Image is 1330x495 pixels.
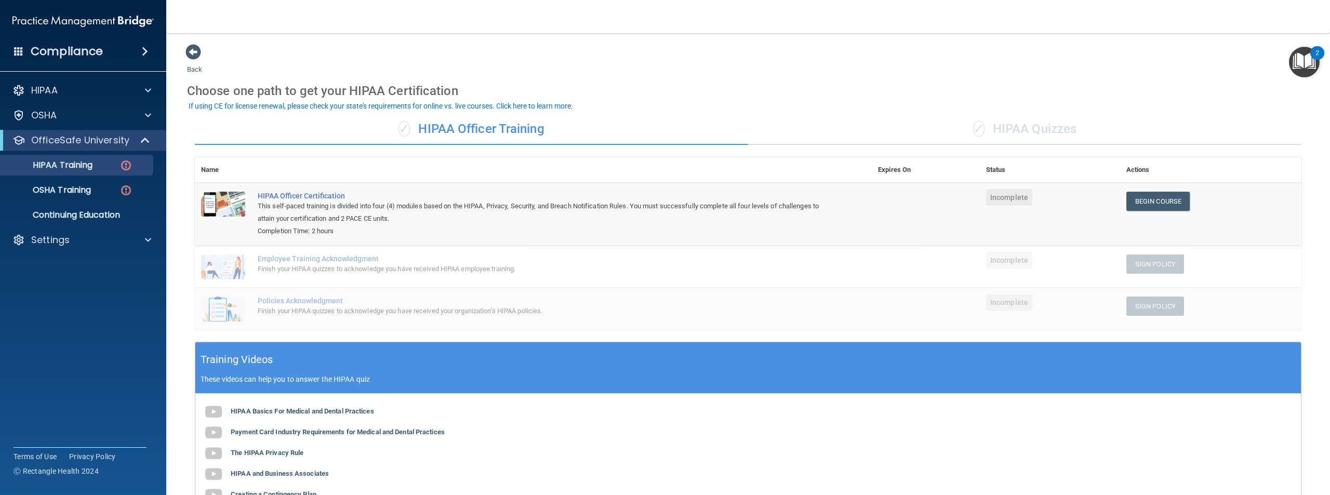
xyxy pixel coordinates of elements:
p: Settings [31,234,70,246]
a: Back [187,53,202,73]
h5: Training Videos [201,351,273,369]
div: HIPAA Officer Training [195,114,748,145]
button: If using CE for license renewal, please check your state's requirements for online vs. live cours... [187,101,575,111]
div: Finish your HIPAA quizzes to acknowledge you have received HIPAA employee training. [258,263,820,275]
b: The HIPAA Privacy Rule [231,449,303,457]
b: HIPAA Basics For Medical and Dental Practices [231,407,374,415]
img: danger-circle.6113f641.png [119,159,132,172]
th: Actions [1120,157,1301,183]
span: ✓ [973,121,985,137]
a: OfficeSafe University [12,134,151,146]
th: Expires On [872,157,980,183]
b: HIPAA and Business Associates [231,470,329,477]
p: HIPAA [31,84,58,97]
div: Employee Training Acknowledgment [258,255,820,263]
div: Completion Time: 2 hours [258,225,820,237]
a: HIPAA [12,84,151,97]
div: Choose one path to get your HIPAA Certification [187,76,1309,106]
img: gray_youtube_icon.38fcd6cc.png [203,443,224,464]
a: Terms of Use [14,451,57,462]
div: If using CE for license renewal, please check your state's requirements for online vs. live cours... [189,102,573,110]
img: gray_youtube_icon.38fcd6cc.png [203,464,224,485]
span: Incomplete [986,294,1032,311]
p: HIPAA Training [7,160,92,170]
img: gray_youtube_icon.38fcd6cc.png [203,402,224,422]
span: Ⓒ Rectangle Health 2024 [14,466,99,476]
div: 2 [1315,53,1319,66]
a: Settings [12,234,151,246]
div: Finish your HIPAA quizzes to acknowledge you have received your organization’s HIPAA policies. [258,305,820,317]
div: HIPAA Quizzes [748,114,1301,145]
span: ✓ [398,121,410,137]
span: Incomplete [986,252,1032,269]
th: Name [195,157,251,183]
img: gray_youtube_icon.38fcd6cc.png [203,422,224,443]
p: Continuing Education [7,210,149,220]
p: OfficeSafe University [31,134,129,146]
div: This self-paced training is divided into four (4) modules based on the HIPAA, Privacy, Security, ... [258,200,820,225]
p: These videos can help you to answer the HIPAA quiz [201,375,1296,383]
h4: Compliance [31,44,103,59]
a: Privacy Policy [69,451,116,462]
a: OSHA [12,109,151,122]
div: Policies Acknowledgment [258,297,820,305]
button: Open Resource Center, 2 new notifications [1289,47,1320,77]
img: PMB logo [12,11,154,32]
b: Payment Card Industry Requirements for Medical and Dental Practices [231,428,445,436]
button: Sign Policy [1126,255,1184,274]
a: HIPAA Officer Certification [258,192,820,200]
a: Begin Course [1126,192,1190,211]
p: OSHA [31,109,57,122]
th: Status [980,157,1120,183]
span: Incomplete [986,189,1032,206]
img: danger-circle.6113f641.png [119,184,132,197]
button: Sign Policy [1126,297,1184,316]
p: OSHA Training [7,185,91,195]
iframe: Drift Widget Chat Controller [1150,421,1318,463]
